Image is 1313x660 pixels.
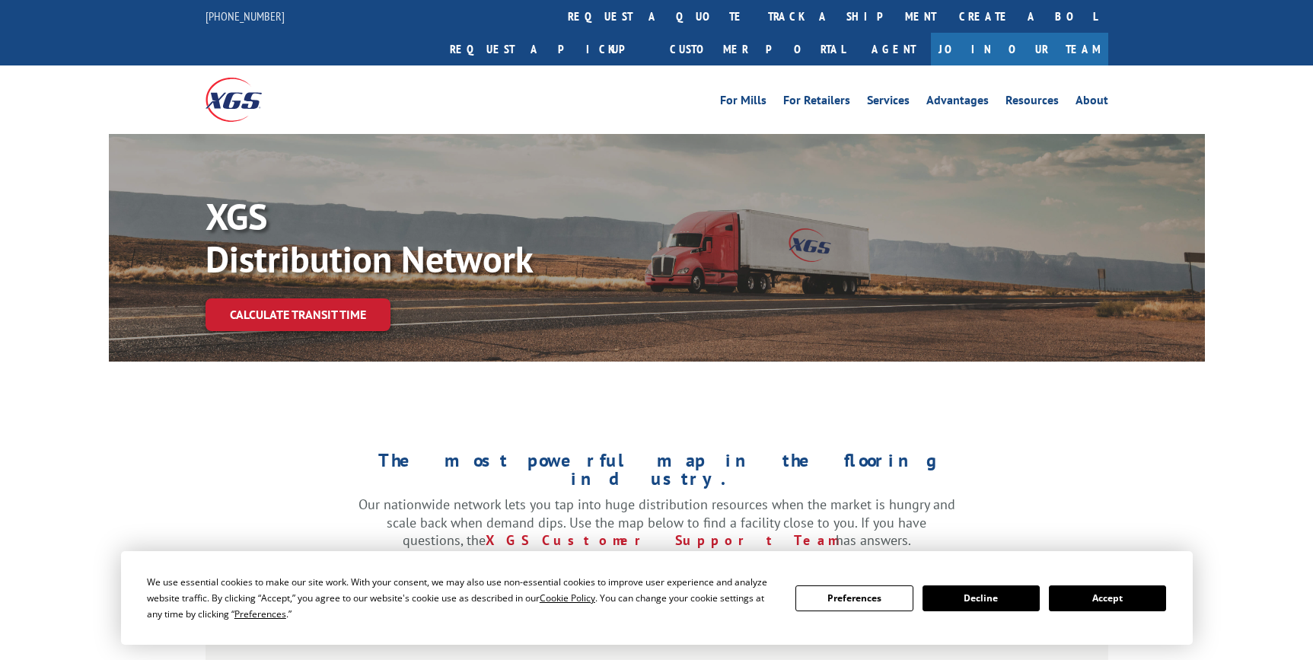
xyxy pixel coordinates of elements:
[540,591,595,604] span: Cookie Policy
[1049,585,1166,611] button: Accept
[720,94,766,111] a: For Mills
[856,33,931,65] a: Agent
[867,94,910,111] a: Services
[206,298,390,331] a: Calculate transit time
[147,574,777,622] div: We use essential cookies to make our site work. With your consent, we may also use non-essential ...
[206,195,662,280] p: XGS Distribution Network
[783,94,850,111] a: For Retailers
[121,551,1193,645] div: Cookie Consent Prompt
[931,33,1108,65] a: Join Our Team
[1005,94,1059,111] a: Resources
[359,496,955,550] p: Our nationwide network lets you tap into huge distribution resources when the market is hungry an...
[234,607,286,620] span: Preferences
[926,94,989,111] a: Advantages
[486,531,836,549] a: XGS Customer Support Team
[1076,94,1108,111] a: About
[658,33,856,65] a: Customer Portal
[923,585,1040,611] button: Decline
[206,8,285,24] a: [PHONE_NUMBER]
[359,451,955,496] h1: The most powerful map in the flooring industry.
[438,33,658,65] a: Request a pickup
[795,585,913,611] button: Preferences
